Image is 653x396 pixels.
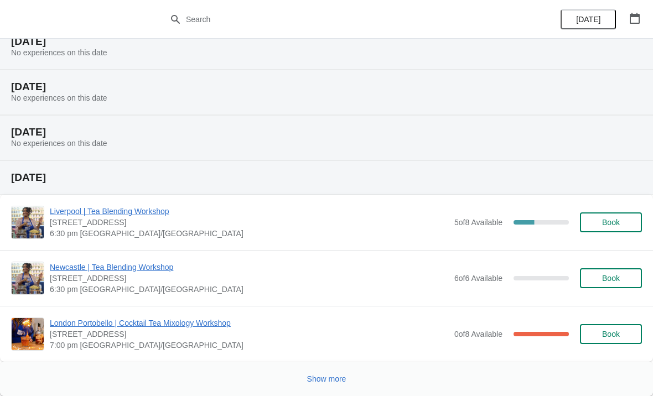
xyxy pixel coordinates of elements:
[11,36,642,47] h2: [DATE]
[602,218,620,227] span: Book
[50,317,449,329] span: London Portobello | Cocktail Tea Mixology Workshop
[50,284,449,295] span: 6:30 pm [GEOGRAPHIC_DATA]/[GEOGRAPHIC_DATA]
[580,268,642,288] button: Book
[454,274,502,283] span: 6 of 6 Available
[11,48,107,57] span: No experiences on this date
[11,93,107,102] span: No experiences on this date
[307,374,346,383] span: Show more
[12,318,44,350] img: London Portobello | Cocktail Tea Mixology Workshop | 158 Portobello Road, London W11 2EB, UK | 7:...
[454,330,502,338] span: 0 of 8 Available
[50,217,449,228] span: [STREET_ADDRESS]
[11,139,107,148] span: No experiences on this date
[11,81,642,92] h2: [DATE]
[12,206,44,238] img: Liverpool | Tea Blending Workshop | 106 Bold St, Liverpool , L1 4EZ | 6:30 pm Europe/London
[303,369,351,389] button: Show more
[12,262,44,294] img: Newcastle | Tea Blending Workshop | 123 Grainger Street, Newcastle upon Tyne, NE1 5AE | 6:30 pm E...
[580,324,642,344] button: Book
[602,274,620,283] span: Book
[185,9,490,29] input: Search
[602,330,620,338] span: Book
[50,228,449,239] span: 6:30 pm [GEOGRAPHIC_DATA]/[GEOGRAPHIC_DATA]
[50,206,449,217] span: Liverpool | Tea Blending Workshop
[50,329,449,340] span: [STREET_ADDRESS]
[11,172,642,183] h2: [DATE]
[561,9,616,29] button: [DATE]
[50,262,449,273] span: Newcastle | Tea Blending Workshop
[11,127,642,138] h2: [DATE]
[454,218,502,227] span: 5 of 8 Available
[50,340,449,351] span: 7:00 pm [GEOGRAPHIC_DATA]/[GEOGRAPHIC_DATA]
[50,273,449,284] span: [STREET_ADDRESS]
[576,15,600,24] span: [DATE]
[580,212,642,232] button: Book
